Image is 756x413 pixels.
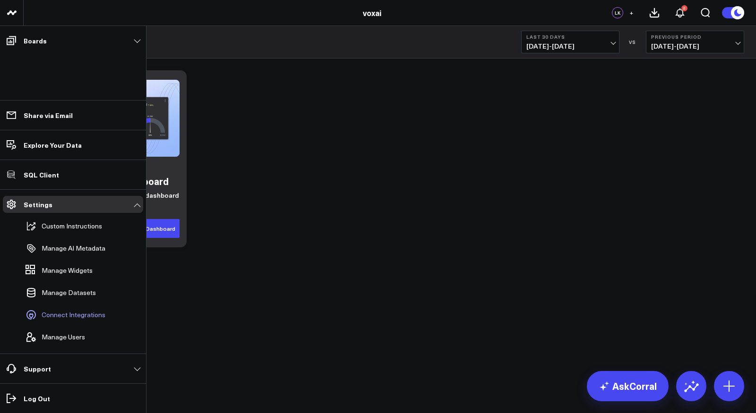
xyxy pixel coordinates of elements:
div: LK [612,7,623,18]
span: Manage Widgets [42,267,93,274]
span: + [629,9,634,16]
a: Manage AI Metadata [22,238,115,259]
button: Last 30 Days[DATE]-[DATE] [521,31,619,53]
a: Log Out [3,390,143,407]
span: Manage Users [42,333,85,341]
a: voxai [363,8,381,18]
b: Last 30 Days [526,34,614,40]
a: SQL Client [3,166,143,183]
p: Custom Instructions [42,222,102,230]
div: 2 [681,5,687,11]
button: Manage Users [22,327,85,347]
p: Log Out [24,395,50,402]
p: Settings [24,201,52,208]
p: Explore Your Data [24,141,82,149]
span: [DATE] - [DATE] [526,42,614,50]
p: Share via Email [24,111,73,119]
button: Generate Dashboard [114,219,180,238]
span: Connect Integrations [42,311,105,319]
a: Manage Datasets [22,282,115,303]
div: VS [624,39,641,45]
span: [DATE] - [DATE] [651,42,739,50]
button: + [626,7,637,18]
button: Previous Period[DATE]-[DATE] [646,31,744,53]
p: Support [24,365,51,372]
button: Custom Instructions [22,216,102,236]
p: Manage AI Metadata [42,244,105,252]
span: Manage Datasets [42,289,96,296]
a: AskCorral [587,371,669,401]
b: Previous Period [651,34,739,40]
a: Manage Widgets [22,260,115,281]
p: SQL Client [24,171,59,178]
p: Boards [24,37,47,44]
a: Connect Integrations [22,304,115,325]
